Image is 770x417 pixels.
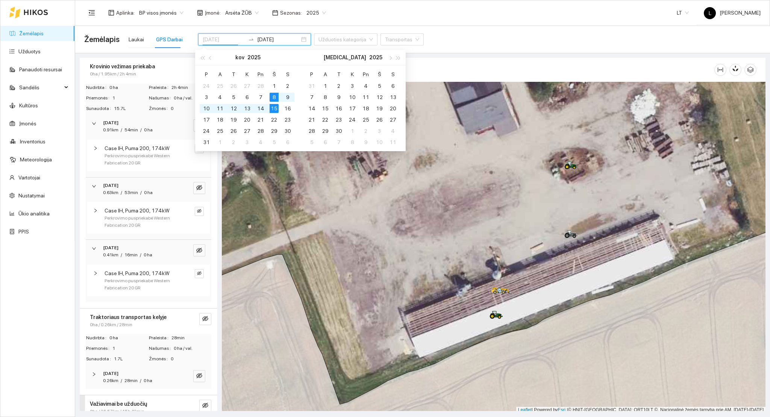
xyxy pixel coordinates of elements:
div: 25 [361,115,370,124]
strong: Važiavimai be užduočių [90,401,147,407]
div: 19 [229,115,238,124]
td: 2025-03-03 [200,92,213,103]
div: 24 [202,126,211,135]
span: Perkrovimo puspriekabė Western Fabrication 20 GR [105,215,180,229]
td: 2025-04-20 [386,103,400,114]
div: 4 [361,81,370,90]
div: 16 [283,104,292,113]
a: Nustatymai [18,193,45,199]
td: 2025-02-28 [254,80,267,92]
div: 21 [256,115,265,124]
button: 2025 [369,50,382,65]
span: Case IH, Puma 200, 174kW [105,269,170,277]
span: layout [108,10,114,16]
strong: [DATE] [103,245,118,250]
div: 10 [202,104,211,113]
div: 26 [375,115,384,124]
button: eye-invisible [193,119,205,131]
span: 1 [112,345,148,352]
span: 0.63km [103,190,118,195]
th: P [305,68,318,80]
div: 16 [334,104,343,113]
button: eye-invisible [193,370,205,382]
input: Pradžios data [203,35,245,44]
div: [DATE]0.91km/54min/0 haeye-invisible [86,115,211,138]
div: Žemėlapis [231,59,714,80]
button: eye-invisible [195,207,204,216]
div: 14 [307,104,316,113]
td: 2025-05-04 [386,125,400,137]
td: 2025-04-05 [373,80,386,92]
span: / [121,190,122,195]
td: 2025-02-27 [240,80,254,92]
span: / [140,190,142,195]
td: 2025-04-02 [227,137,240,148]
input: Pabaigos data [257,35,300,44]
span: 0 ha [144,378,152,383]
div: Traktoriaus transportas kelyje0ha / 0.26km / 28mineye-invisible [80,309,217,333]
span: Sandėlis [19,80,62,95]
td: 2025-04-09 [332,92,346,103]
td: 2025-02-24 [200,80,213,92]
td: 2025-04-15 [318,103,332,114]
div: 24 [202,81,211,90]
td: 2025-03-11 [213,103,227,114]
td: 2025-03-14 [254,103,267,114]
span: Sezonas : [280,9,302,17]
div: Case IH, Puma 200, 174kWPerkrovimo puspriekabė Western Fabrication 20 GReye-invisible [87,265,210,296]
div: 30 [334,126,343,135]
td: 2025-04-12 [373,92,386,103]
div: 2 [283,81,292,90]
td: 2025-03-24 [200,125,213,137]
a: Kultūros [19,102,38,108]
td: 2025-03-25 [213,125,227,137]
button: kov [235,50,244,65]
div: 4 [215,93,224,102]
span: eye-invisible [202,402,208,409]
span: swap-right [248,36,254,42]
span: Nudirbta [86,84,109,91]
button: menu-fold [84,5,99,20]
div: 29 [270,126,279,135]
td: 2025-04-24 [346,114,359,125]
a: Vartotojai [18,175,40,181]
td: 2025-03-10 [200,103,213,114]
td: 2025-04-03 [240,137,254,148]
div: 27 [388,115,397,124]
td: 2025-03-09 [281,92,294,103]
span: eye-invisible [202,316,208,323]
div: 1 [321,81,330,90]
a: Žemėlapis [19,30,44,36]
td: 2025-03-05 [227,92,240,103]
div: 6 [243,93,252,102]
div: 26 [229,126,238,135]
span: Case IH, Puma 200, 174kW [105,144,170,152]
span: calendar [272,10,278,16]
span: 0ha / 26.57km / 15h 42min [90,408,144,415]
td: 2025-04-04 [254,137,267,148]
th: Pn [359,68,373,80]
td: 2025-04-06 [281,137,294,148]
div: | Powered by © HNIT-[GEOGRAPHIC_DATA]; ORT10LT ©, Nacionalinė žemės tarnyba prie AM, [DATE]-[DATE] [516,407,765,413]
button: eye-invisible [193,244,205,256]
div: 25 [215,126,224,135]
div: 25 [215,81,224,90]
span: 0 [171,105,211,112]
div: 28 [307,126,316,135]
span: right [93,271,98,275]
td: 2025-04-13 [386,92,400,103]
button: eye-invisible [195,144,204,153]
a: Įmonės [19,120,36,126]
span: eye-invisible [197,271,202,276]
span: 1.7L [114,355,148,363]
button: eye-invisible [199,313,211,325]
th: T [332,68,346,80]
td: 2025-03-30 [281,125,294,137]
strong: [DATE] [103,371,118,376]
span: Žmonės [149,355,171,363]
div: 22 [270,115,279,124]
td: 2025-02-26 [227,80,240,92]
td: 2025-04-16 [332,103,346,114]
span: / [121,252,122,257]
td: 2025-05-03 [373,125,386,137]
